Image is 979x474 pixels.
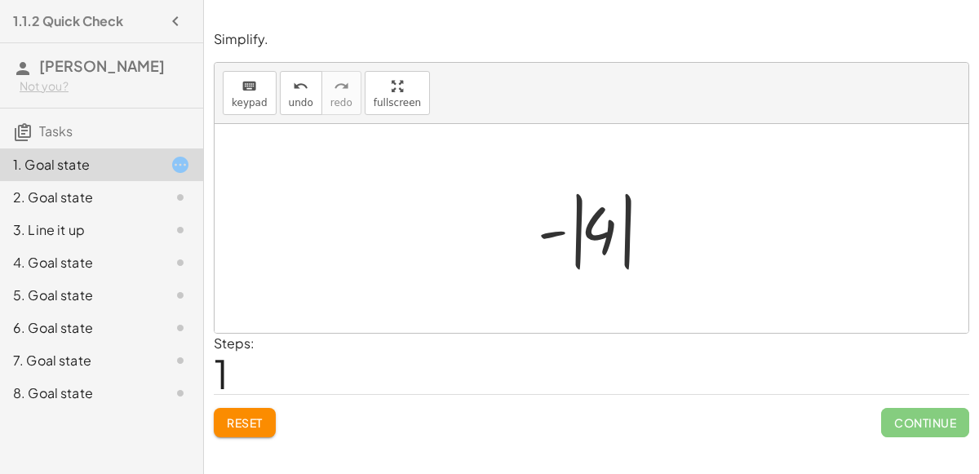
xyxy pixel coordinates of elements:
[13,286,144,305] div: 5. Goal state
[321,71,361,115] button: redoredo
[289,97,313,109] span: undo
[39,56,165,75] span: [PERSON_NAME]
[13,351,144,370] div: 7. Goal state
[374,97,421,109] span: fullscreen
[214,30,969,49] p: Simplify.
[241,77,257,96] i: keyboard
[227,415,263,430] span: Reset
[171,155,190,175] i: Task started.
[232,97,268,109] span: keypad
[171,253,190,272] i: Task not started.
[334,77,349,96] i: redo
[330,97,352,109] span: redo
[214,408,276,437] button: Reset
[223,71,277,115] button: keyboardkeypad
[13,188,144,207] div: 2. Goal state
[13,155,144,175] div: 1. Goal state
[13,383,144,403] div: 8. Goal state
[171,220,190,240] i: Task not started.
[13,11,123,31] h4: 1.1.2 Quick Check
[13,220,144,240] div: 3. Line it up
[171,318,190,338] i: Task not started.
[13,253,144,272] div: 4. Goal state
[171,351,190,370] i: Task not started.
[171,286,190,305] i: Task not started.
[20,78,190,95] div: Not you?
[293,77,308,96] i: undo
[171,188,190,207] i: Task not started.
[171,383,190,403] i: Task not started.
[214,334,255,352] label: Steps:
[365,71,430,115] button: fullscreen
[214,348,228,398] span: 1
[280,71,322,115] button: undoundo
[13,318,144,338] div: 6. Goal state
[39,122,73,140] span: Tasks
